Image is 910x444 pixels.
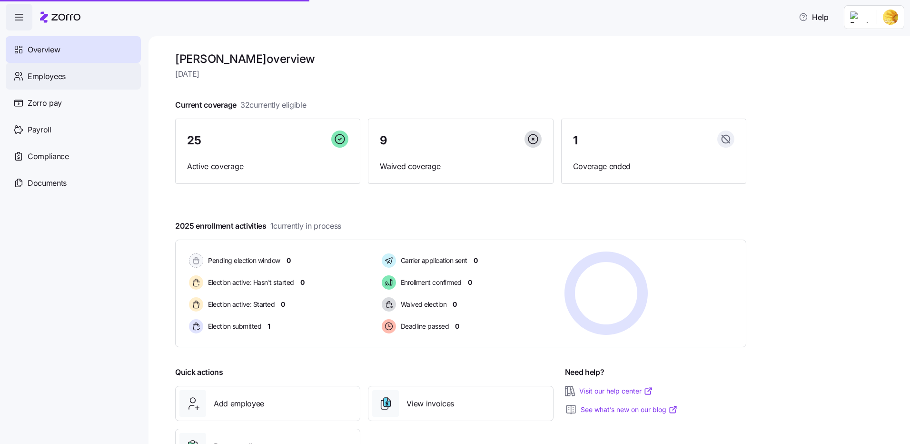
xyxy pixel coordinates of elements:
span: Deadline passed [398,322,449,331]
a: Visit our help center [579,386,653,396]
span: Documents [28,177,67,189]
span: [DATE] [175,68,746,80]
h1: [PERSON_NAME] overview [175,51,746,66]
span: Add employee [214,398,264,410]
span: 0 [300,278,305,287]
span: Election active: Started [205,300,275,309]
span: Overview [28,44,60,56]
span: Pending election window [205,256,280,265]
a: Documents [6,170,141,196]
img: Employer logo [850,11,869,23]
span: Current coverage [175,99,307,111]
span: Waived coverage [380,161,541,172]
span: Help [799,11,829,23]
span: Compliance [28,151,69,162]
span: 9 [380,135,387,146]
span: 1 [573,135,578,146]
span: 0 [287,256,291,265]
span: 1 currently in process [270,220,341,232]
a: Employees [6,63,141,90]
span: Quick actions [175,366,223,378]
span: Waived election [398,300,447,309]
button: Help [791,8,836,27]
a: See what’s new on our blog [581,405,678,414]
span: 1 [267,322,270,331]
span: 0 [468,278,472,287]
span: Carrier application sent [398,256,467,265]
span: Election submitted [205,322,261,331]
span: Payroll [28,124,51,136]
span: 0 [455,322,459,331]
span: 0 [281,300,285,309]
span: View invoices [406,398,454,410]
span: 2025 enrollment activities [175,220,341,232]
span: Employees [28,71,66,82]
a: Zorro pay [6,90,141,116]
span: Enrollment confirmed [398,278,462,287]
span: 0 [453,300,457,309]
span: 0 [474,256,478,265]
span: 32 currently eligible [240,99,307,111]
span: Zorro pay [28,97,62,109]
span: Active coverage [187,161,348,172]
span: Election active: Hasn't started [205,278,294,287]
a: Compliance [6,143,141,170]
a: Overview [6,36,141,63]
span: 25 [187,135,201,146]
img: 66842ab9-2493-47f0-8d58-fdd79efd7fd6-1753100860955.jpeg [883,10,898,25]
a: Payroll [6,116,141,143]
span: Need help? [565,366,604,378]
span: Coverage ended [573,161,734,172]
